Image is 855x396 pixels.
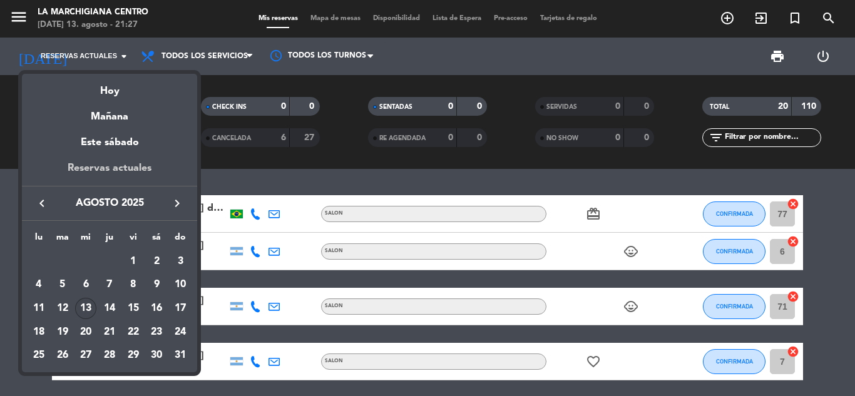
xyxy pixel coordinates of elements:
td: 21 de agosto de 2025 [98,320,121,344]
td: 4 de agosto de 2025 [27,273,51,297]
div: 11 [28,298,49,319]
th: miércoles [74,230,98,250]
td: 16 de agosto de 2025 [145,297,169,320]
td: 31 de agosto de 2025 [168,344,192,368]
th: lunes [27,230,51,250]
div: 22 [123,322,144,343]
td: 17 de agosto de 2025 [168,297,192,320]
div: 18 [28,322,49,343]
td: 8 de agosto de 2025 [121,273,145,297]
div: 13 [75,298,96,319]
div: 6 [75,274,96,295]
div: Este sábado [22,125,197,160]
div: 15 [123,298,144,319]
td: 7 de agosto de 2025 [98,273,121,297]
td: 25 de agosto de 2025 [27,344,51,368]
div: 14 [99,298,120,319]
div: 25 [28,345,49,367]
td: 28 de agosto de 2025 [98,344,121,368]
div: 17 [170,298,191,319]
td: 30 de agosto de 2025 [145,344,169,368]
td: 2 de agosto de 2025 [145,250,169,273]
div: 2 [146,251,167,272]
td: 14 de agosto de 2025 [98,297,121,320]
td: 3 de agosto de 2025 [168,250,192,273]
td: 24 de agosto de 2025 [168,320,192,344]
div: Reservas actuales [22,160,197,186]
button: keyboard_arrow_left [31,195,53,211]
td: 9 de agosto de 2025 [145,273,169,297]
div: 8 [123,274,144,295]
div: 23 [146,322,167,343]
td: 19 de agosto de 2025 [51,320,74,344]
td: 1 de agosto de 2025 [121,250,145,273]
div: 12 [52,298,73,319]
td: 6 de agosto de 2025 [74,273,98,297]
td: 29 de agosto de 2025 [121,344,145,368]
td: AGO. [27,250,121,273]
th: viernes [121,230,145,250]
div: 4 [28,274,49,295]
div: 20 [75,322,96,343]
div: 30 [146,345,167,367]
div: 10 [170,274,191,295]
div: 5 [52,274,73,295]
div: 29 [123,345,144,367]
td: 5 de agosto de 2025 [51,273,74,297]
th: sábado [145,230,169,250]
div: 27 [75,345,96,367]
td: 18 de agosto de 2025 [27,320,51,344]
div: 7 [99,274,120,295]
div: 26 [52,345,73,367]
div: 1 [123,251,144,272]
th: martes [51,230,74,250]
td: 12 de agosto de 2025 [51,297,74,320]
td: 20 de agosto de 2025 [74,320,98,344]
div: 3 [170,251,191,272]
div: Hoy [22,74,197,99]
div: Mañana [22,99,197,125]
div: 21 [99,322,120,343]
button: keyboard_arrow_right [166,195,188,211]
td: 26 de agosto de 2025 [51,344,74,368]
td: 15 de agosto de 2025 [121,297,145,320]
span: agosto 2025 [53,195,166,211]
td: 10 de agosto de 2025 [168,273,192,297]
div: 28 [99,345,120,367]
div: 24 [170,322,191,343]
i: keyboard_arrow_left [34,196,49,211]
td: 11 de agosto de 2025 [27,297,51,320]
td: 13 de agosto de 2025 [74,297,98,320]
div: 31 [170,345,191,367]
td: 22 de agosto de 2025 [121,320,145,344]
div: 16 [146,298,167,319]
th: jueves [98,230,121,250]
i: keyboard_arrow_right [170,196,185,211]
td: 27 de agosto de 2025 [74,344,98,368]
th: domingo [168,230,192,250]
div: 19 [52,322,73,343]
td: 23 de agosto de 2025 [145,320,169,344]
div: 9 [146,274,167,295]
